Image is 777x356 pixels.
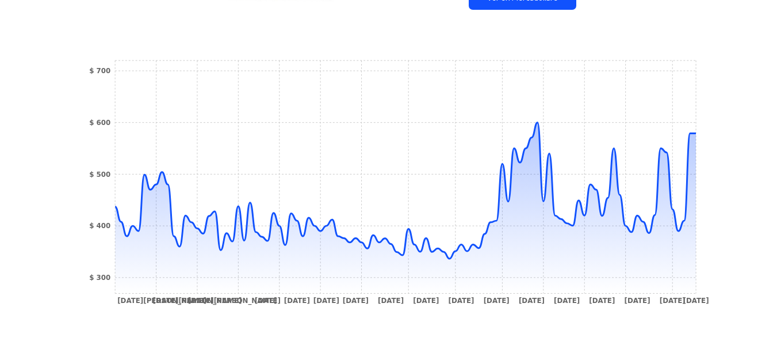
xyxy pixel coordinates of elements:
[89,222,110,230] tspan: $ 400
[343,297,369,305] tspan: [DATE]
[284,297,310,305] tspan: [DATE]
[484,297,510,305] tspan: [DATE]
[660,297,686,305] tspan: [DATE]
[89,119,110,127] tspan: $ 600
[313,297,339,305] tspan: [DATE]
[589,297,615,305] tspan: [DATE]
[378,297,404,305] tspan: [DATE]
[89,67,110,75] tspan: $ 700
[448,297,474,305] tspan: [DATE]
[554,297,580,305] tspan: [DATE]
[152,297,242,305] tspan: [DATE][PERSON_NAME]
[413,297,439,305] tspan: [DATE]
[625,297,650,305] tspan: [DATE]
[188,297,277,305] tspan: [DATE][PERSON_NAME]
[89,171,110,179] tspan: $ 500
[683,297,709,305] tspan: [DATE]
[255,297,281,305] tspan: [DATE]
[89,274,110,282] tspan: $ 300
[117,297,206,305] tspan: [DATE][PERSON_NAME]
[519,297,545,305] tspan: [DATE]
